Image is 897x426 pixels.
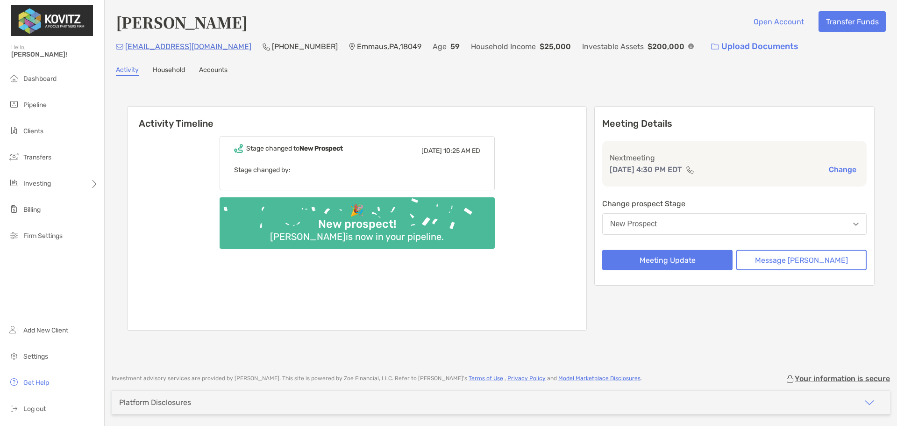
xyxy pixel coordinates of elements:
a: Model Marketplace Disclosures [558,375,641,382]
span: Pipeline [23,101,47,109]
img: investing icon [8,177,20,188]
p: Investment advisory services are provided by [PERSON_NAME] . This site is powered by Zoe Financia... [112,375,642,382]
span: Firm Settings [23,232,63,240]
p: [PHONE_NUMBER] [272,41,338,52]
img: Zoe Logo [11,4,93,37]
img: Phone Icon [263,43,270,51]
img: logout icon [8,403,20,414]
a: Upload Documents [705,36,804,57]
button: Message [PERSON_NAME] [736,250,867,270]
div: New prospect! [314,217,400,231]
a: Accounts [199,66,228,76]
img: Open dropdown arrow [853,223,859,226]
div: Stage changed to [246,144,343,152]
button: Open Account [746,11,811,32]
span: Dashboard [23,75,57,83]
h4: [PERSON_NAME] [116,11,248,33]
img: dashboard icon [8,72,20,84]
div: Platform Disclosures [119,398,191,407]
img: Info Icon [688,43,694,49]
p: 59 [450,41,460,52]
p: [DATE] 4:30 PM EDT [610,164,682,175]
p: Household Income [471,41,536,52]
img: communication type [686,166,694,173]
button: New Prospect [602,213,867,235]
b: New Prospect [299,144,343,152]
div: 🎉 [346,204,368,217]
p: $25,000 [540,41,571,52]
p: $200,000 [648,41,684,52]
img: Event icon [234,144,243,153]
span: Settings [23,353,48,361]
span: Add New Client [23,326,68,334]
p: Age [433,41,447,52]
a: Household [153,66,185,76]
img: Location Icon [349,43,355,51]
img: Email Icon [116,44,123,50]
button: Transfer Funds [819,11,886,32]
span: Log out [23,405,46,413]
span: Get Help [23,379,49,387]
p: [EMAIL_ADDRESS][DOMAIN_NAME] [125,41,251,52]
img: pipeline icon [8,99,20,110]
p: Investable Assets [582,41,644,52]
p: Your information is secure [795,374,890,383]
img: button icon [711,43,719,50]
p: Emmaus , PA , 18049 [357,41,421,52]
span: Investing [23,180,51,188]
img: settings icon [8,350,20,361]
p: Meeting Details [602,118,867,130]
img: icon arrow [864,397,875,408]
span: [DATE] [421,147,442,155]
span: Billing [23,206,41,214]
span: [PERSON_NAME]! [11,51,99,58]
img: add_new_client icon [8,324,20,335]
p: Change prospect Stage [602,198,867,209]
img: Confetti [220,197,495,241]
a: Activity [116,66,139,76]
p: Next meeting [610,152,859,164]
div: New Prospect [610,220,657,228]
img: transfers icon [8,151,20,162]
span: Transfers [23,153,51,161]
p: Stage changed by: [234,164,480,176]
a: Terms of Use [469,375,503,382]
div: [PERSON_NAME] is now in your pipeline. [266,231,448,242]
span: 10:25 AM ED [443,147,480,155]
img: get-help icon [8,376,20,388]
span: Clients [23,127,43,135]
button: Change [826,165,859,174]
h6: Activity Timeline [128,107,586,129]
img: clients icon [8,125,20,136]
a: Privacy Policy [507,375,546,382]
button: Meeting Update [602,250,733,270]
img: billing icon [8,203,20,215]
img: firm-settings icon [8,230,20,241]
